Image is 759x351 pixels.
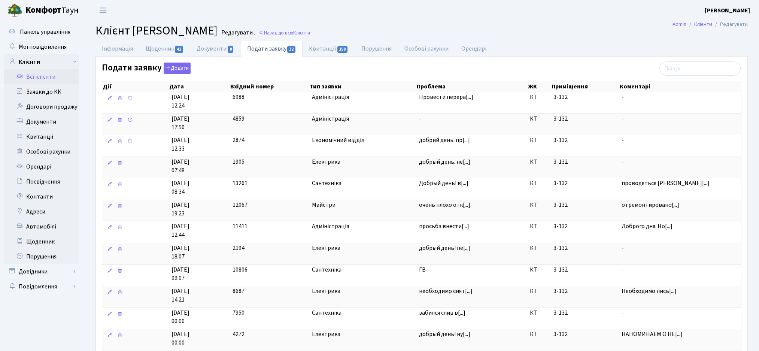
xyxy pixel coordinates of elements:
span: - [622,136,738,145]
a: Клієнти [4,54,79,69]
span: - [622,244,738,252]
th: Проблема [416,81,527,92]
span: [DATE] 14:21 [171,287,227,304]
span: КТ [530,179,547,188]
span: Електрика [312,330,413,339]
span: Необходимо пись[...] [622,287,677,295]
span: 8687 [233,287,245,295]
span: 158 [337,46,348,53]
a: Мої повідомлення [4,39,79,54]
span: 10806 [233,266,248,274]
span: Мої повідомлення [19,43,67,51]
span: добрий день. пр[...] [419,136,470,144]
li: Редагувати [712,20,748,28]
a: Довідники [4,264,79,279]
span: КТ [530,287,547,296]
span: [DATE] 00:00 [171,309,227,326]
span: Добрый день! в[...] [419,179,468,187]
span: проводяться [PERSON_NAME][...] [622,179,710,187]
label: Подати заявку [102,63,191,74]
a: Заявки до КК [4,84,79,99]
span: КТ [530,309,547,317]
span: 3-132 [553,115,568,123]
span: 3-132 [553,136,568,144]
span: [DATE] 12:33 [171,136,227,153]
span: Панель управління [20,28,70,36]
span: 2194 [233,244,245,252]
th: Приміщення [551,81,619,92]
span: 3-132 [553,179,568,187]
span: 1905 [233,158,245,166]
span: 11411 [233,222,248,230]
span: КТ [530,222,547,231]
span: КТ [530,266,547,274]
span: Майстри [312,201,413,209]
a: Щоденник [139,41,190,57]
span: [DATE] 12:24 [171,93,227,110]
span: НАПОМИНАЕМ О НЕ[...] [622,330,683,338]
span: отремонтировано[...] [622,201,679,209]
a: Назад до всіхКлієнти [259,29,310,36]
span: необходимо снят[...] [419,287,473,295]
th: Коментарі [619,81,741,92]
span: 3-132 [553,222,568,230]
span: просьба внести[...] [419,222,469,230]
span: - [622,266,738,274]
span: КТ [530,115,547,123]
span: 3-132 [553,287,568,295]
span: 3-132 [553,330,568,338]
span: [DATE] 17:50 [171,115,227,132]
th: Тип заявки [309,81,416,92]
a: Документи [4,114,79,129]
span: 12067 [233,201,248,209]
img: logo.png [7,3,22,18]
span: [DATE] 18:07 [171,244,227,261]
a: Всі клієнти [4,69,79,84]
a: Адреси [4,204,79,219]
span: очень плохо отк[...] [419,201,470,209]
a: [PERSON_NAME] [705,6,750,15]
a: Панель управління [4,24,79,39]
a: Порушення [355,41,398,57]
span: 4859 [233,115,245,123]
a: Орендарі [4,159,79,174]
span: КТ [530,93,547,102]
a: Подати заявку [241,41,303,57]
a: Додати [162,61,191,75]
span: 3-132 [553,201,568,209]
span: Клієнти [293,29,310,36]
input: Пошук... [659,61,741,76]
span: добрый день! ну[...] [419,330,470,338]
span: КТ [530,201,547,209]
span: 3-132 [553,309,568,317]
span: [DATE] 12:44 [171,222,227,239]
th: ЖК [527,81,551,92]
nav: breadcrumb [661,16,759,32]
th: Вхідний номер [230,81,309,92]
span: Електрика [312,244,413,252]
span: 32 [287,46,295,53]
span: [DATE] 09:07 [171,266,227,283]
span: Таун [25,4,79,17]
a: Орендарі [455,41,493,57]
button: Переключити навігацію [94,4,112,16]
span: добрый день. пе[...] [419,158,470,166]
span: Сантехніка [312,179,413,188]
a: Посвідчення [4,174,79,189]
a: Квитанції [303,41,355,57]
a: Порушення [4,249,79,264]
span: [DATE] 08:34 [171,179,227,196]
a: Контакти [4,189,79,204]
span: 42 [175,46,183,53]
span: Доброго дня. Но[...] [622,222,673,230]
a: Особові рахунки [398,41,455,57]
span: 6988 [233,93,245,101]
span: добрый день! пе[...] [419,244,471,252]
a: Автомобілі [4,219,79,234]
span: 8 [228,46,234,53]
span: 3-132 [553,158,568,166]
span: - [622,309,738,317]
a: Квитанції [4,129,79,144]
a: Інформація [95,41,139,57]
